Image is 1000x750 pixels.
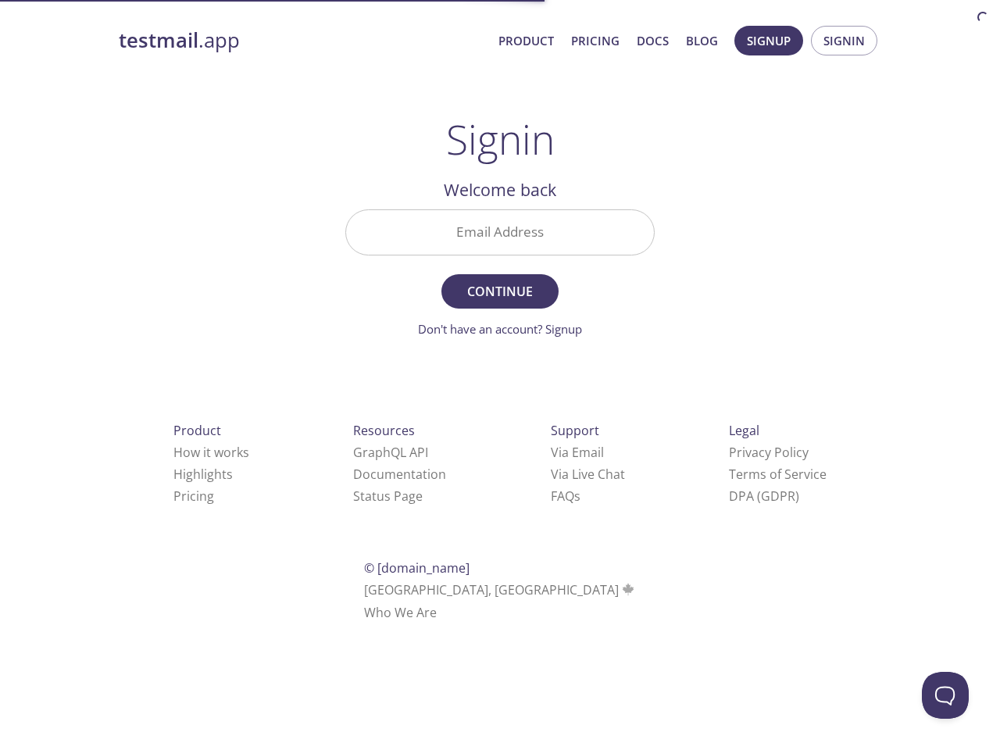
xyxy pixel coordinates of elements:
span: Signup [747,30,791,51]
span: [GEOGRAPHIC_DATA], [GEOGRAPHIC_DATA] [364,581,637,598]
a: Via Live Chat [551,466,625,483]
a: How it works [173,444,249,461]
span: Signin [823,30,865,51]
button: Signin [811,26,877,55]
strong: testmail [119,27,198,54]
span: © [DOMAIN_NAME] [364,559,470,577]
h1: Signin [446,116,555,162]
a: Documentation [353,466,446,483]
a: Blog [686,30,718,51]
span: Continue [459,280,541,302]
h2: Welcome back [345,177,655,203]
a: Don't have an account? Signup [418,321,582,337]
a: Who We Are [364,604,437,621]
button: Signup [734,26,803,55]
a: Terms of Service [729,466,827,483]
a: Pricing [571,30,620,51]
span: Product [173,422,221,439]
span: Support [551,422,599,439]
span: Legal [729,422,759,439]
a: Status Page [353,487,423,505]
a: testmail.app [119,27,486,54]
a: Pricing [173,487,214,505]
iframe: Help Scout Beacon - Open [922,672,969,719]
a: Product [498,30,554,51]
a: Docs [637,30,669,51]
a: Privacy Policy [729,444,809,461]
a: Highlights [173,466,233,483]
span: Resources [353,422,415,439]
span: s [574,487,580,505]
a: FAQ [551,487,580,505]
button: Continue [441,274,559,309]
a: DPA (GDPR) [729,487,799,505]
a: Via Email [551,444,604,461]
a: GraphQL API [353,444,428,461]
